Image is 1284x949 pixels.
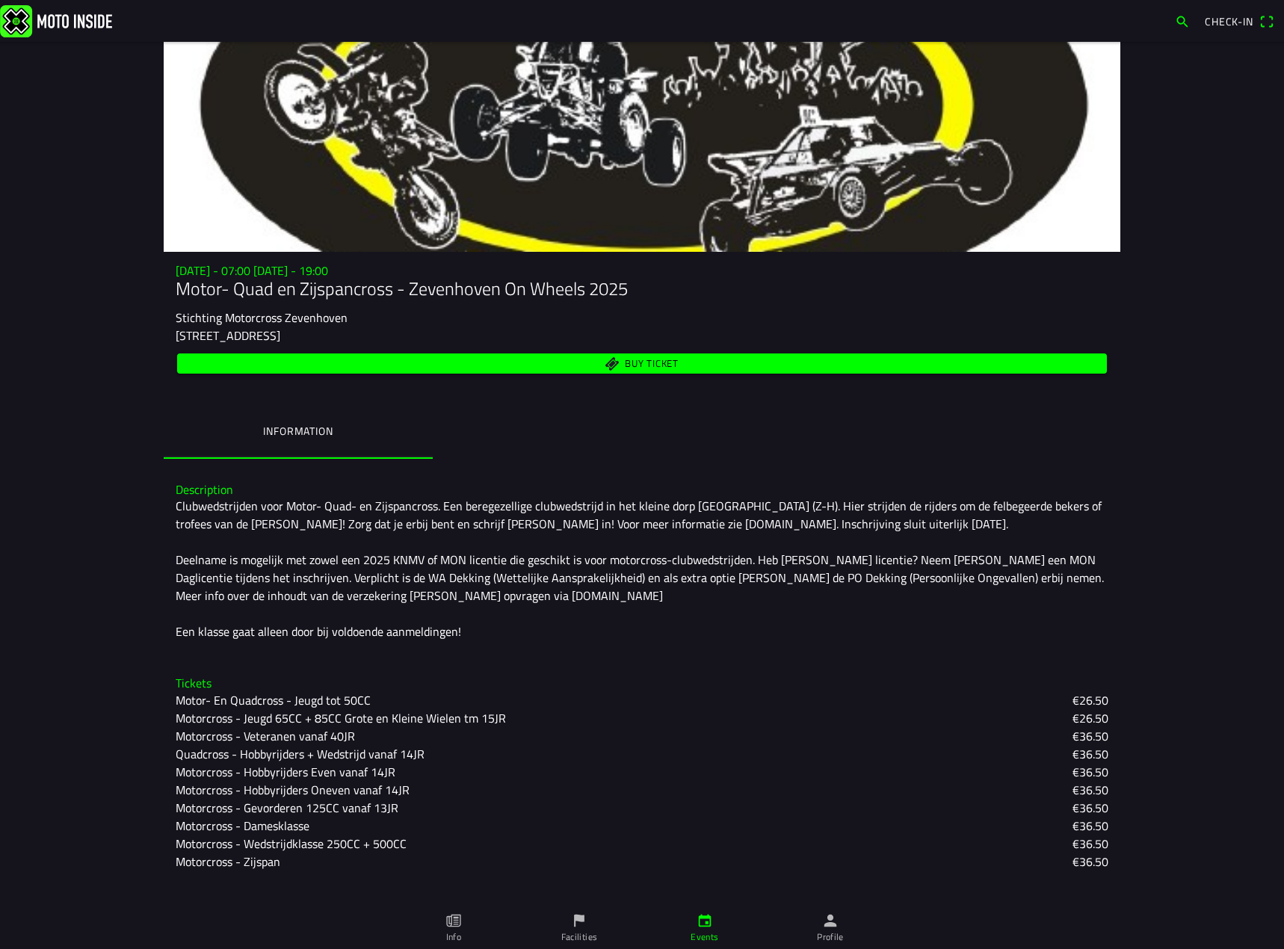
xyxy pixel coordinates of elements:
ion-text: Motorcross - Gevorderen 125CC vanaf 13JR [176,799,398,817]
h3: Products for sale [176,906,1108,921]
div: Clubwedstrijden voor Motor- Quad- en Zijspancross. Een beregezellige clubwedstrijd in het kleine ... [176,497,1108,640]
ion-text: €36.50 [1072,799,1108,817]
ion-text: Stichting Motorcross Zevenhoven [176,309,348,327]
ion-label: Profile [817,930,844,944]
ion-label: Info [446,930,461,944]
ion-text: €36.50 [1072,817,1108,835]
ion-text: Motorcross - Zijspan [176,853,280,871]
ion-text: Motorcross - Veteranen vanaf 40JR [176,727,355,745]
a: Check-inqr scanner [1197,8,1281,34]
ion-icon: person [822,912,839,929]
h3: [DATE] - 07:00 [DATE] - 19:00 [176,264,1108,278]
ion-label: Events [691,930,718,944]
ion-icon: calendar [697,912,713,929]
ion-text: Motorcross - Hobbyrijders Oneven vanaf 14JR [176,781,410,799]
a: search [1167,8,1197,34]
ion-label: Facilities [561,930,598,944]
ion-text: Motorcross - Hobbyrijders Even vanaf 14JR [176,763,395,781]
ion-text: Motorcross - Jeugd 65CC + 85CC Grote en Kleine Wielen tm 15JR [176,709,506,727]
h1: Motor- Quad en Zijspancross - Zevenhoven On Wheels 2025 [176,278,1108,300]
h3: Description [176,483,1108,497]
ion-text: Motorcross - Damesklasse [176,817,309,835]
ion-text: €36.50 [1072,727,1108,745]
ion-icon: flag [571,912,587,929]
ion-text: €26.50 [1072,691,1108,709]
ion-text: €36.50 [1072,781,1108,799]
ion-text: Motor- En Quadcross - Jeugd tot 50CC [176,691,371,709]
ion-icon: paper [445,912,462,929]
ion-label: Information [263,423,333,439]
ion-text: [STREET_ADDRESS] [176,327,280,344]
ion-text: Motorcross - Wedstrijdklasse 250CC + 500CC [176,835,407,853]
span: Buy ticket [625,359,679,368]
ion-text: €36.50 [1072,763,1108,781]
h3: Tickets [176,676,1108,690]
span: Check-in [1205,13,1253,29]
ion-text: €36.50 [1072,853,1108,871]
ion-text: €36.50 [1072,745,1108,763]
ion-text: €26.50 [1072,709,1108,727]
ion-text: €36.50 [1072,835,1108,853]
ion-text: Quadcross - Hobbyrijders + Wedstrijd vanaf 14JR [176,745,425,763]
